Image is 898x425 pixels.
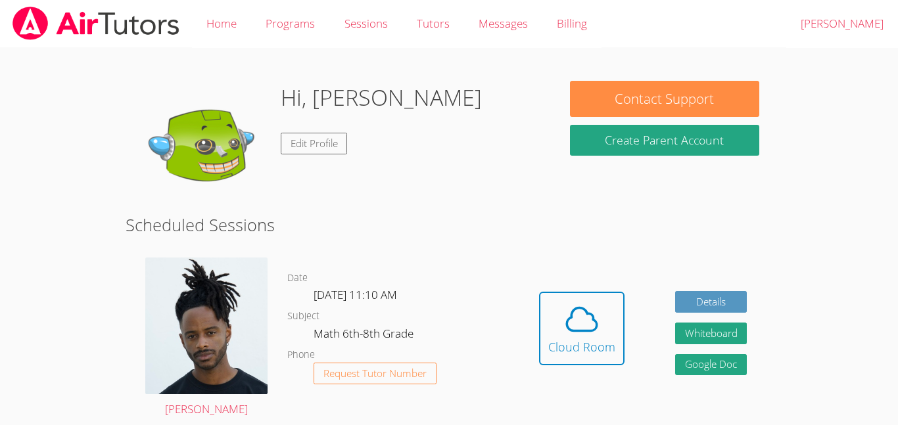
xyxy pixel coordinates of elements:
button: Request Tutor Number [314,363,437,384]
button: Cloud Room [539,292,625,365]
dt: Date [287,270,308,286]
dt: Phone [287,347,315,363]
div: Cloud Room [548,338,615,356]
dd: Math 6th-8th Grade [314,324,416,347]
span: Messages [479,16,528,31]
h1: Hi, [PERSON_NAME] [281,81,482,114]
a: Google Doc [675,354,747,376]
button: Whiteboard [675,323,747,344]
img: default.png [139,81,270,212]
a: Details [675,291,747,313]
img: Portrait.jpg [145,257,268,393]
span: Request Tutor Number [323,369,427,378]
a: Edit Profile [281,133,348,154]
button: Create Parent Account [570,125,759,156]
span: [DATE] 11:10 AM [314,287,397,302]
img: airtutors_banner-c4298cdbf04f3fff15de1276eac7730deb9818008684d7c2e4769d2f7ddbe033.png [11,7,181,40]
button: Contact Support [570,81,759,117]
a: [PERSON_NAME] [145,257,268,418]
dt: Subject [287,308,319,324]
h2: Scheduled Sessions [126,212,772,237]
